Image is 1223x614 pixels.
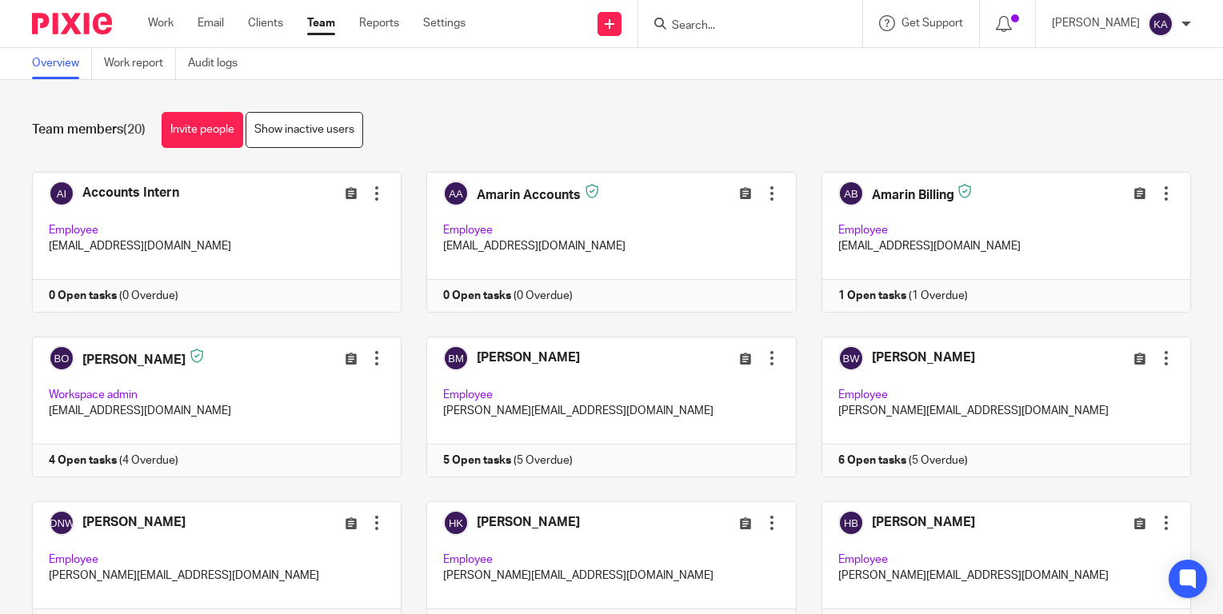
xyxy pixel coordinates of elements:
a: Settings [423,15,466,31]
img: svg%3E [1148,11,1173,37]
a: Email [198,15,224,31]
a: Clients [248,15,283,31]
a: Work report [104,48,176,79]
p: [PERSON_NAME] [1052,15,1140,31]
a: Team [307,15,335,31]
a: Audit logs [188,48,250,79]
h1: Team members [32,122,146,138]
input: Search [670,19,814,34]
span: Get Support [901,18,963,29]
a: Reports [359,15,399,31]
span: (20) [123,123,146,136]
a: Show inactive users [246,112,363,148]
a: Invite people [162,112,243,148]
a: Work [148,15,174,31]
a: Overview [32,48,92,79]
img: Pixie [32,13,112,34]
